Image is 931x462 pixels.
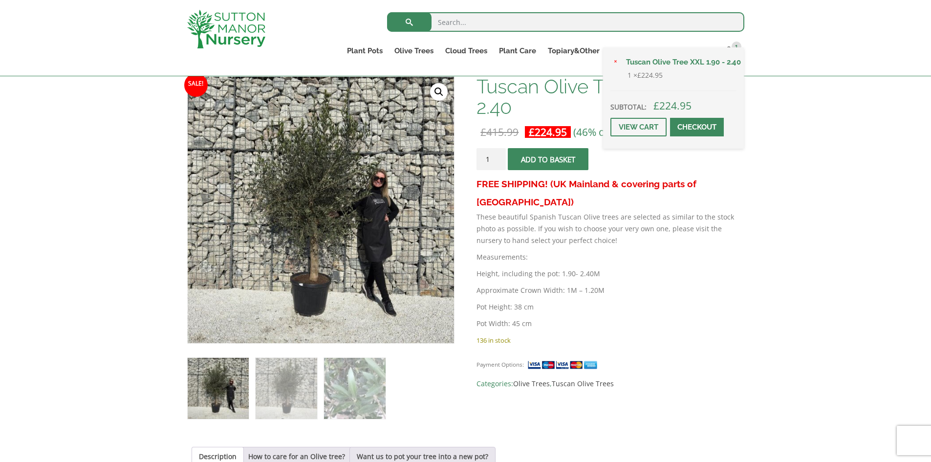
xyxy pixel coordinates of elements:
p: Pot Width: 45 cm [476,318,744,330]
a: Olive Trees [389,44,439,58]
input: Search... [387,12,744,32]
a: Checkout [670,118,724,136]
p: These beautiful Spanish Tuscan Olive trees are selected as similar to the stock photo as possible... [476,211,744,246]
a: Tuscan Olive Tree XXL 1.90 - 2.40 [620,55,736,69]
img: Tuscan Olive Tree XXL 1.90 - 2.40 [188,358,249,419]
a: View full-screen image gallery [430,83,448,101]
bdi: 224.95 [653,99,692,112]
a: Remove Tuscan Olive Tree XXL 1.90 - 2.40 from basket [610,57,621,68]
span: £ [653,99,659,112]
span: £ [480,125,486,139]
p: Pot Height: 38 cm [476,301,744,313]
bdi: 224.95 [637,70,663,80]
span: (46% off) [573,125,615,139]
p: 136 in stock [476,334,744,346]
p: Height, including the pot: 1.90- 2.40M [476,268,744,280]
img: logo [187,10,265,48]
bdi: 224.95 [529,125,567,139]
span: £ [529,125,535,139]
span: £ [637,70,641,80]
input: Product quantity [476,148,506,170]
span: Sale! [184,73,208,97]
span: 1 [732,42,741,51]
p: Approximate Crown Width: 1M – 1.20M [476,285,744,296]
a: Topiary&Other [542,44,606,58]
a: Cloud Trees [439,44,493,58]
span: 1 × [628,69,663,81]
bdi: 415.99 [480,125,519,139]
img: Tuscan Olive Tree XXL 1.90 - 2.40 [712,56,736,81]
img: Tuscan Olive Tree XXL 1.90 - 2.40 - Image 3 [324,358,385,419]
a: Olive Trees [513,379,550,388]
img: Tuscan Olive Tree XXL 1.90 - 2.40 - Image 2 [256,358,317,419]
a: Plant Pots [341,44,389,58]
a: 1 [719,44,744,58]
img: payment supported [527,360,601,370]
p: Measurements: [476,251,744,263]
a: View cart [610,118,667,136]
a: Tuscan Olive Trees [552,379,614,388]
small: Payment Options: [476,361,524,368]
h3: FREE SHIPPING! (UK Mainland & covering parts of [GEOGRAPHIC_DATA]) [476,175,744,211]
a: Contact [680,44,719,58]
h1: Tuscan Olive Tree XXL 1.90 – 2.40 [476,76,744,117]
a: Plant Care [493,44,542,58]
button: Add to basket [508,148,588,170]
strong: Subtotal: [610,102,647,111]
a: Delivery [639,44,680,58]
a: About [606,44,639,58]
span: Categories: , [476,378,744,390]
